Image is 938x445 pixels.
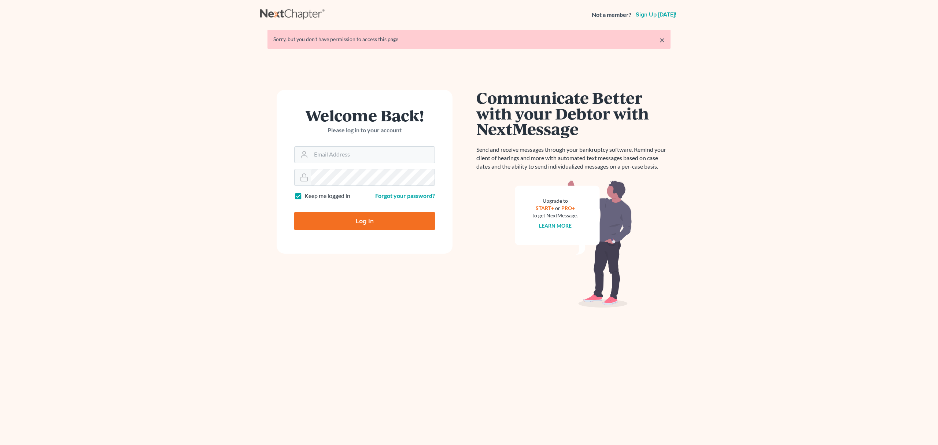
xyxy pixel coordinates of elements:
[294,212,435,230] input: Log In
[660,36,665,44] a: ×
[539,222,572,229] a: Learn more
[592,11,631,19] strong: Not a member?
[536,205,554,211] a: START+
[476,90,671,137] h1: Communicate Better with your Debtor with NextMessage
[515,180,632,308] img: nextmessage_bg-59042aed3d76b12b5cd301f8e5b87938c9018125f34e5fa2b7a6b67550977c72.svg
[476,146,671,171] p: Send and receive messages through your bankruptcy software. Remind your client of hearings and mo...
[304,192,350,200] label: Keep me logged in
[294,126,435,135] p: Please log in to your account
[532,197,578,205] div: Upgrade to
[375,192,435,199] a: Forgot your password?
[311,147,435,163] input: Email Address
[273,36,665,43] div: Sorry, but you don't have permission to access this page
[532,212,578,219] div: to get NextMessage.
[634,12,678,18] a: Sign up [DATE]!
[294,107,435,123] h1: Welcome Back!
[561,205,575,211] a: PRO+
[555,205,560,211] span: or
